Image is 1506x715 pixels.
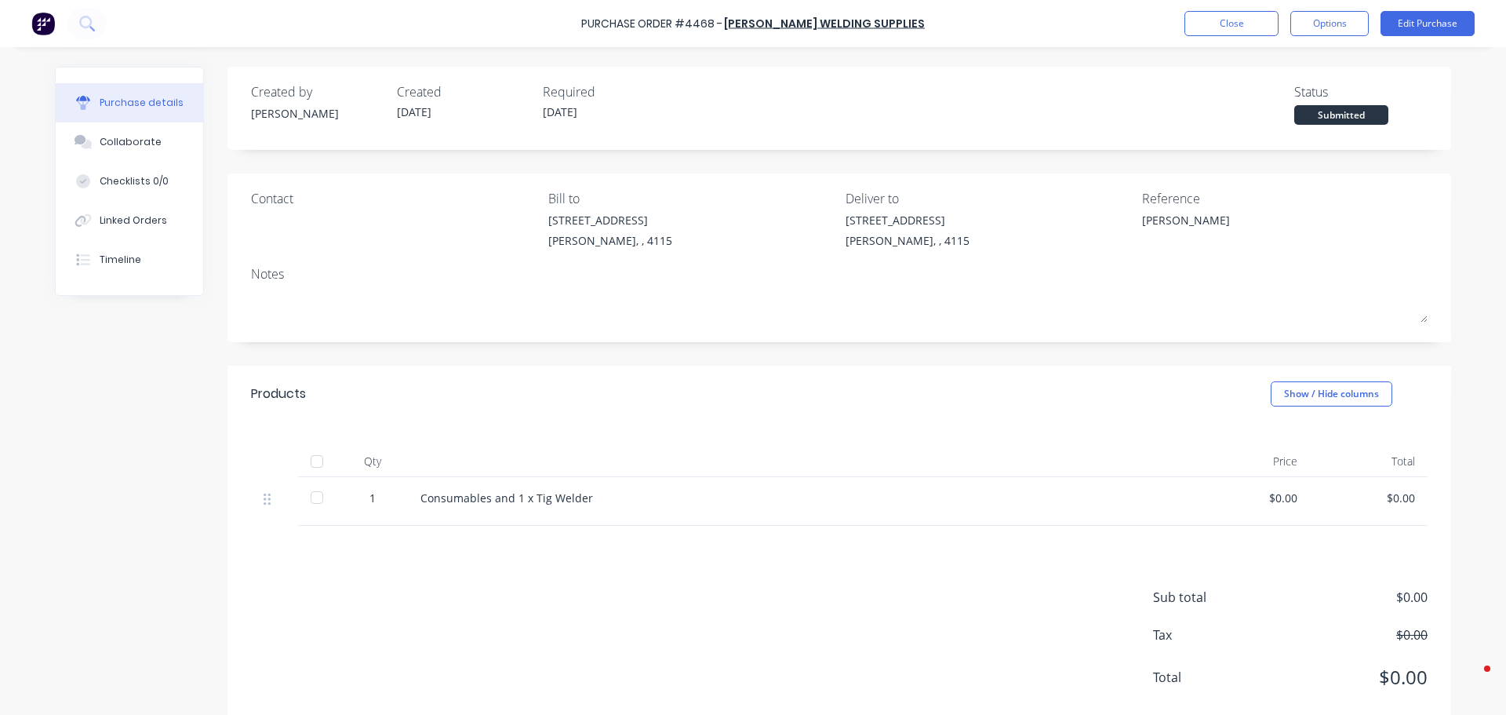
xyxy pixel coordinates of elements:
div: Bill to [548,189,834,208]
div: Created [397,82,530,101]
div: Reference [1142,189,1428,208]
div: Submitted [1294,105,1388,125]
div: [PERSON_NAME] [251,105,384,122]
button: Checklists 0/0 [56,162,203,201]
div: Collaborate [100,135,162,149]
div: Qty [337,446,408,477]
div: Notes [251,264,1428,283]
button: Timeline [56,240,203,279]
a: [PERSON_NAME] Welding Supplies [724,16,925,31]
div: Price [1192,446,1310,477]
div: Status [1294,82,1428,101]
button: Linked Orders [56,201,203,240]
div: $0.00 [1205,490,1297,506]
button: Options [1290,11,1369,36]
button: Show / Hide columns [1271,381,1392,407]
img: Factory [31,12,55,35]
div: Total [1310,446,1428,477]
div: 1 [350,490,395,506]
iframe: Intercom live chat [1453,662,1490,699]
div: Products [251,385,306,403]
div: Purchase Order #4468 - [581,16,722,32]
textarea: [PERSON_NAME] [1142,212,1338,247]
button: Collaborate [56,122,203,162]
span: Tax [1153,626,1271,644]
div: Contact [251,189,537,208]
button: Purchase details [56,83,203,122]
span: Total [1153,668,1271,687]
div: Required [543,82,676,101]
div: [PERSON_NAME], , 4115 [548,232,672,249]
div: [STREET_ADDRESS] [846,212,969,228]
div: Created by [251,82,384,101]
div: Deliver to [846,189,1131,208]
span: $0.00 [1271,626,1428,644]
span: Sub total [1153,588,1271,607]
div: Linked Orders [100,213,167,228]
div: Timeline [100,253,141,267]
span: $0.00 [1271,588,1428,607]
div: [PERSON_NAME], , 4115 [846,232,969,249]
div: $0.00 [1322,490,1415,506]
button: Close [1184,11,1279,36]
button: Edit Purchase [1380,11,1475,36]
div: Purchase details [100,96,184,110]
div: Consumables and 1 x Tig Welder [420,490,1180,506]
div: Checklists 0/0 [100,174,169,188]
div: [STREET_ADDRESS] [548,212,672,228]
span: $0.00 [1271,663,1428,691]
